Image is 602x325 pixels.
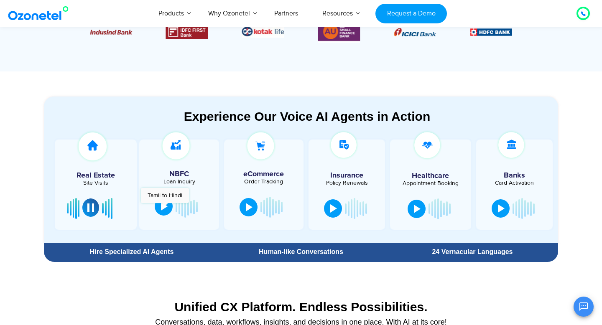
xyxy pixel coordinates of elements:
[90,20,512,43] div: Image Carousel
[242,25,284,38] img: Picture26.jpg
[318,20,360,43] img: Picture13.png
[391,249,554,255] div: 24 Vernacular Languages
[470,28,512,36] img: Picture9.png
[313,172,381,179] h5: Insurance
[470,27,512,37] div: 2 / 6
[52,109,562,124] div: Experience Our Voice AI Agents in Action
[242,25,284,38] div: 5 / 6
[166,24,208,39] div: 4 / 6
[166,24,208,39] img: Picture12.png
[143,170,214,178] h5: NBFC
[480,180,548,186] div: Card Activation
[90,27,132,37] div: 3 / 6
[59,172,133,179] h5: Real Estate
[375,4,447,23] a: Request a Demo
[90,30,132,35] img: Picture10.png
[59,180,133,186] div: Site Visits
[228,179,299,185] div: Order Tracking
[318,20,360,43] div: 6 / 6
[219,249,383,255] div: Human-like Conversations
[396,180,464,186] div: Appointment Booking
[394,28,436,36] img: Picture8.png
[480,172,548,179] h5: Banks
[394,27,436,37] div: 1 / 6
[574,297,594,317] button: Open chat
[396,172,464,180] h5: Healthcare
[48,249,215,255] div: Hire Specialized AI Agents
[48,300,554,314] div: Unified CX Platform. Endless Possibilities.
[143,179,214,185] div: Loan Inquiry
[313,180,381,186] div: Policy Renewals
[228,170,299,178] h5: eCommerce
